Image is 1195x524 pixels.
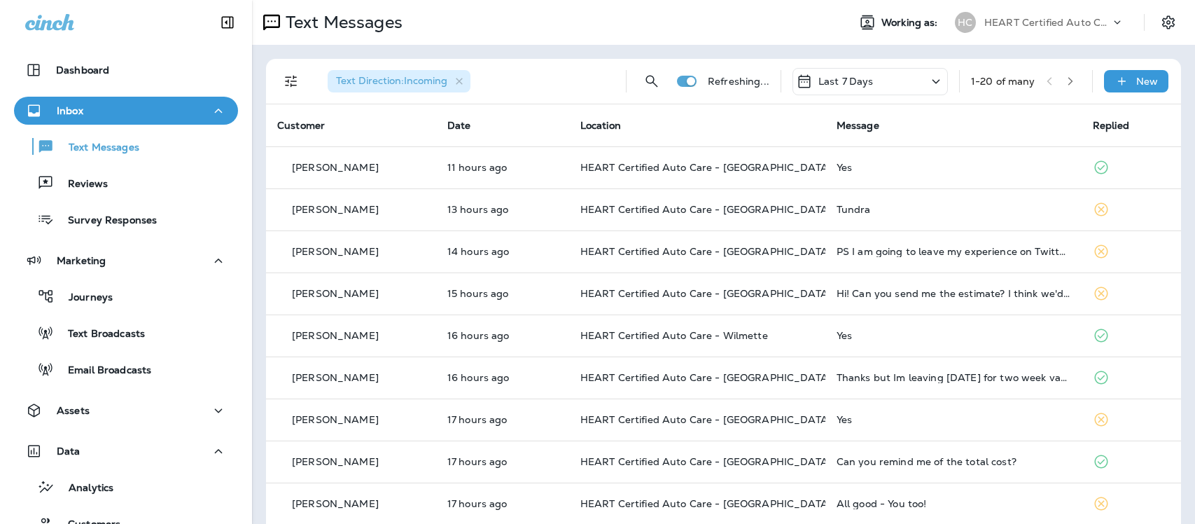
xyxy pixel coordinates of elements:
span: Customer [277,119,325,132]
button: Assets [14,397,238,425]
button: Marketing [14,247,238,275]
p: [PERSON_NAME] [292,372,379,383]
p: Data [57,446,81,457]
p: [PERSON_NAME] [292,204,379,215]
p: HEART Certified Auto Care [984,17,1110,28]
div: Thanks but Im leaving tomorrow for two week vacations. I'll called you. [837,372,1070,383]
button: Settings [1156,10,1181,35]
p: Inbox [57,105,83,116]
span: HEART Certified Auto Care - [GEOGRAPHIC_DATA] [580,287,832,300]
span: HEART Certified Auto Care - [GEOGRAPHIC_DATA] [580,245,832,258]
div: Yes [837,162,1070,173]
button: Dashboard [14,56,238,84]
p: Marketing [57,255,106,266]
span: HEART Certified Auto Care - [GEOGRAPHIC_DATA] [580,203,832,216]
p: Sep 22, 2025 06:42 PM [447,204,558,215]
p: Assets [57,405,90,416]
button: Data [14,437,238,465]
p: Sep 22, 2025 04:52 PM [447,288,558,299]
p: Reviews [54,178,108,191]
button: Journeys [14,282,238,311]
button: Filters [277,67,305,95]
p: Email Broadcasts [54,364,151,378]
button: Analytics [14,472,238,502]
span: HEART Certified Auto Care - Wilmette [580,329,768,342]
div: Hi! Can you send me the estimate? I think we'd move forward with the work...thanks for reaching out! [837,288,1070,299]
p: Refreshing... [708,76,769,87]
span: Location [580,119,621,132]
p: Survey Responses [54,214,157,228]
p: Sep 22, 2025 09:12 PM [447,162,558,173]
div: All good - You too! [837,498,1070,509]
span: HEART Certified Auto Care - [GEOGRAPHIC_DATA] [580,455,832,468]
div: Tundra [837,204,1070,215]
div: Yes [837,414,1070,425]
button: Search Messages [638,67,666,95]
button: Text Broadcasts [14,318,238,347]
p: Sep 22, 2025 02:30 PM [447,498,558,509]
p: Sep 22, 2025 03:56 PM [447,372,558,383]
p: Last 7 Days [818,76,874,87]
button: Survey Responses [14,205,238,234]
button: Collapse Sidebar [208,8,247,36]
p: [PERSON_NAME] [292,246,379,257]
span: HEART Certified Auto Care - [GEOGRAPHIC_DATA] [580,371,832,384]
div: Can you remind me of the total cost? [837,456,1070,467]
p: Sep 22, 2025 05:26 PM [447,246,558,257]
p: New [1136,76,1158,87]
p: Analytics [55,482,113,495]
div: HC [955,12,976,33]
p: Sep 22, 2025 04:18 PM [447,330,558,341]
div: Text Direction:Incoming [328,70,470,92]
span: HEART Certified Auto Care - [GEOGRAPHIC_DATA] [580,497,832,510]
p: Journeys [55,291,113,305]
p: Sep 22, 2025 02:35 PM [447,456,558,467]
span: Message [837,119,879,132]
p: [PERSON_NAME] [292,330,379,341]
p: [PERSON_NAME] [292,498,379,509]
button: Text Messages [14,132,238,161]
p: [PERSON_NAME] [292,288,379,299]
p: Text Messages [280,12,403,33]
p: Dashboard [56,64,109,76]
p: Text Messages [55,142,139,155]
span: HEART Certified Auto Care - [GEOGRAPHIC_DATA] [580,413,832,426]
p: Sep 22, 2025 02:41 PM [447,414,558,425]
span: Replied [1093,119,1129,132]
button: Reviews [14,168,238,198]
div: PS I am going to leave my experience on Twitter and Facebook. Do you guys charge me $160 to plug ... [837,246,1070,257]
button: Email Broadcasts [14,354,238,384]
div: 1 - 20 of many [971,76,1035,87]
span: HEART Certified Auto Care - [GEOGRAPHIC_DATA] [580,161,832,174]
p: [PERSON_NAME] [292,456,379,467]
p: Text Broadcasts [54,328,145,341]
div: Yes [837,330,1070,341]
span: Text Direction : Incoming [336,74,447,87]
p: [PERSON_NAME] [292,162,379,173]
p: [PERSON_NAME] [292,414,379,425]
button: Inbox [14,97,238,125]
span: Date [447,119,471,132]
span: Working as: [881,17,941,29]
